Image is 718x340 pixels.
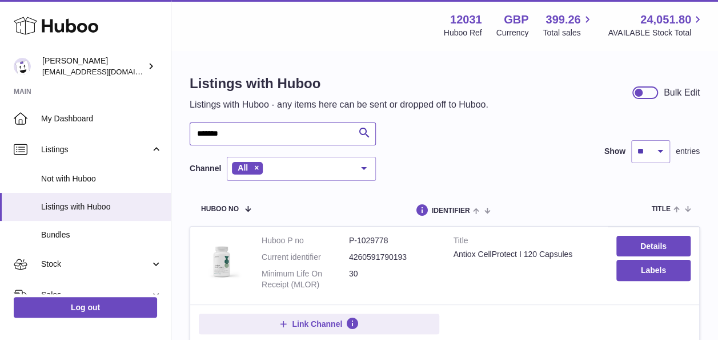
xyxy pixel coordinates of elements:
span: AVAILABLE Stock Total [608,27,704,38]
dt: Huboo P no [262,235,349,246]
span: Not with Huboo [41,173,162,184]
strong: Title [454,235,599,249]
span: Huboo no [201,205,239,213]
span: Listings with Huboo [41,201,162,212]
label: Show [604,146,625,157]
button: Labels [616,260,691,280]
img: Antiox CellProtect I 120 Capsules [199,235,244,281]
div: [PERSON_NAME] [42,56,145,77]
span: [EMAIL_ADDRESS][DOMAIN_NAME] [42,67,168,76]
label: Channel [190,163,221,174]
img: internalAdmin-12031@internal.huboo.com [14,58,31,75]
span: My Dashboard [41,113,162,124]
dd: 4260591790193 [349,252,436,263]
span: Sales [41,290,150,301]
span: All [238,163,248,172]
span: identifier [432,207,470,215]
span: Total sales [543,27,593,38]
div: Huboo Ref [444,27,482,38]
span: Stock [41,259,150,270]
span: Listings [41,144,150,155]
a: Log out [14,297,157,318]
a: 24,051.80 AVAILABLE Stock Total [608,12,704,38]
span: 399.26 [545,12,580,27]
span: title [651,205,670,213]
span: Link Channel [292,319,342,329]
span: 24,051.80 [640,12,691,27]
button: Link Channel [199,314,439,334]
dd: 30 [349,268,436,290]
span: Bundles [41,230,162,240]
p: Listings with Huboo - any items here can be sent or dropped off to Huboo. [190,98,488,111]
span: entries [676,146,700,157]
h1: Listings with Huboo [190,74,488,93]
dd: P-1029778 [349,235,436,246]
strong: GBP [504,12,528,27]
strong: 12031 [450,12,482,27]
a: 399.26 Total sales [543,12,593,38]
div: Bulk Edit [664,86,700,99]
dt: Current identifier [262,252,349,263]
dt: Minimum Life On Receipt (MLOR) [262,268,349,290]
div: Antiox CellProtect I 120 Capsules [454,249,599,260]
div: Currency [496,27,529,38]
a: Details [616,236,691,256]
